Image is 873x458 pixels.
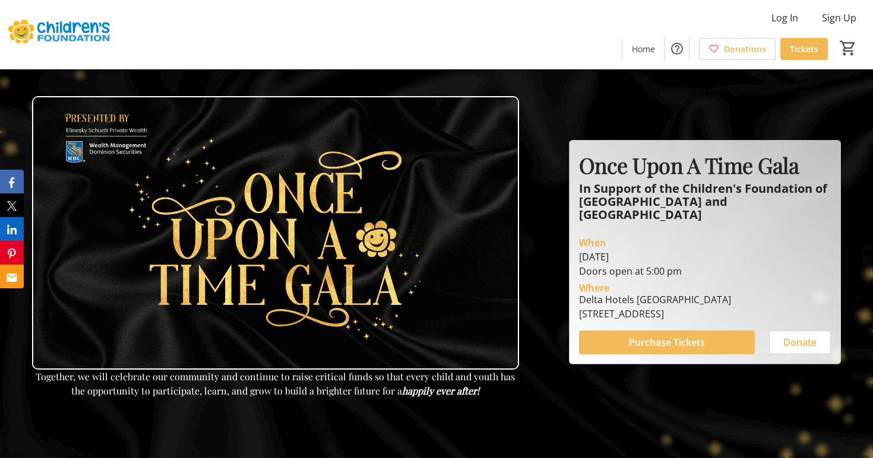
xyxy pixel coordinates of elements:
[579,250,831,278] div: [DATE] Doors open at 5:00 pm
[769,330,831,354] button: Donate
[579,307,731,321] div: [STREET_ADDRESS]
[579,330,755,354] button: Purchase Tickets
[724,43,766,55] span: Donations
[579,292,731,307] div: Delta Hotels [GEOGRAPHIC_DATA]
[36,370,515,397] span: Together, we will celebrate our community and continue to raise critical funds so that every chil...
[771,11,798,25] span: Log In
[762,8,808,27] button: Log In
[665,37,689,61] button: Help
[812,8,866,27] button: Sign Up
[837,37,859,59] button: Cart
[579,283,609,292] div: Where
[579,236,606,250] div: When
[822,11,856,25] span: Sign Up
[579,151,799,179] span: Once Upon A Time Gala
[780,38,828,60] a: Tickets
[632,43,655,55] span: Home
[622,38,665,60] a: Home
[579,182,831,221] p: In Support of the Children's Foundation of [GEOGRAPHIC_DATA] and [GEOGRAPHIC_DATA]
[699,38,776,60] a: Donations
[32,96,518,370] img: Campaign CTA Media Photo
[629,335,705,349] span: Purchase Tickets
[7,5,113,64] img: The Children's Foundation of Guelph and Wellington's Logo
[783,335,817,349] span: Donate
[790,43,818,55] span: Tickets
[402,384,479,397] em: happily ever after!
